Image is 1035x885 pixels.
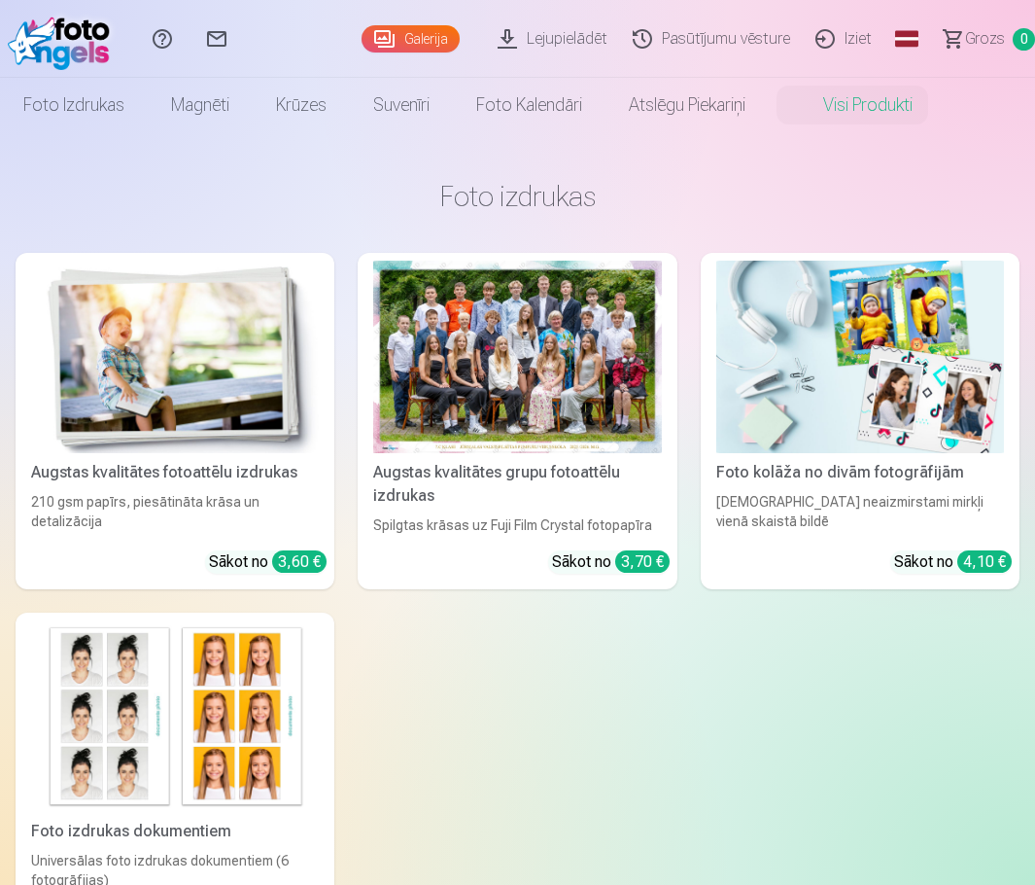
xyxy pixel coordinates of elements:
img: Augstas kvalitātes fotoattēlu izdrukas [31,261,319,453]
div: Augstas kvalitātes grupu fotoattēlu izdrukas [365,461,669,508]
div: Spilgtas krāsas uz Fuji Film Crystal fotopapīra [365,515,669,535]
a: Augstas kvalitātes grupu fotoattēlu izdrukasSpilgtas krāsas uz Fuji Film Crystal fotopapīraSākot ... [358,253,676,589]
div: 4,10 € [957,550,1012,573]
img: Foto izdrukas dokumentiem [31,620,319,813]
a: Augstas kvalitātes fotoattēlu izdrukasAugstas kvalitātes fotoattēlu izdrukas210 gsm papīrs, piesā... [16,253,334,589]
div: 3,60 € [272,550,327,573]
div: 210 gsm papīrs, piesātināta krāsa un detalizācija [23,492,327,535]
h3: Foto izdrukas [31,179,1004,214]
span: 0 [1013,28,1035,51]
div: [DEMOGRAPHIC_DATA] neaizmirstami mirkļi vienā skaistā bildē [708,492,1012,535]
a: Visi produkti [769,78,936,132]
div: Foto kolāža no divām fotogrāfijām [708,461,1012,484]
div: Sākot no [894,550,1012,574]
img: /fa3 [8,8,120,70]
img: Foto kolāža no divām fotogrāfijām [716,261,1004,453]
div: Augstas kvalitātes fotoattēlu izdrukas [23,461,327,484]
a: Magnēti [148,78,253,132]
div: Sākot no [552,550,670,574]
a: Foto kalendāri [453,78,605,132]
a: Galerija [362,25,460,53]
a: Krūzes [253,78,350,132]
span: Grozs [965,27,1005,51]
a: Atslēgu piekariņi [605,78,769,132]
div: Sākot no [209,550,327,574]
div: 3,70 € [615,550,670,573]
a: Foto kolāža no divām fotogrāfijāmFoto kolāža no divām fotogrāfijām[DEMOGRAPHIC_DATA] neaizmirstam... [701,253,1019,589]
a: Suvenīri [350,78,453,132]
div: Foto izdrukas dokumentiem [23,820,327,843]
